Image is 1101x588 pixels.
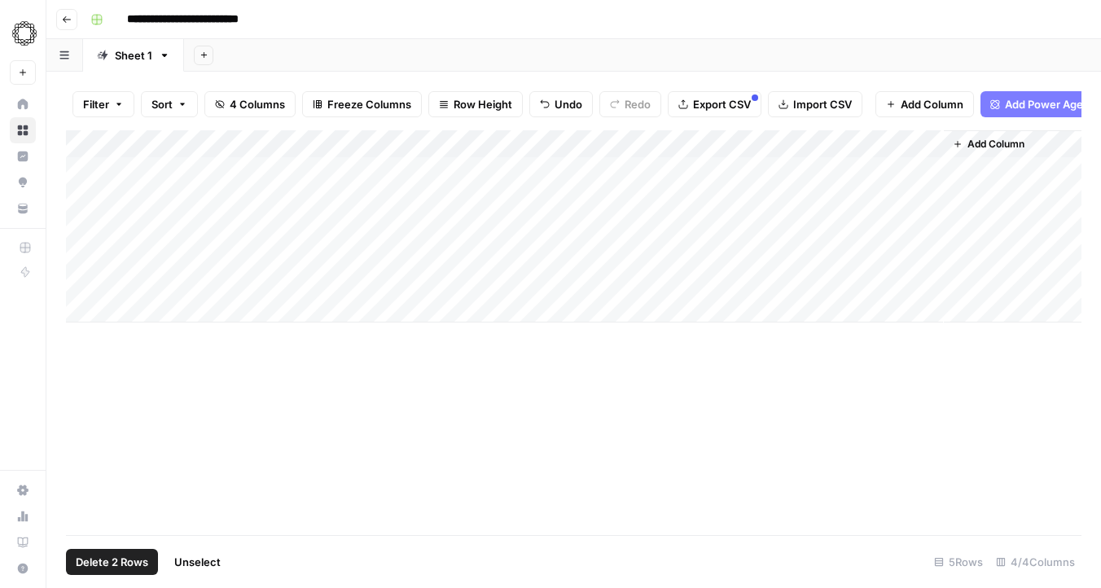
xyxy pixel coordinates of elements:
div: 5 Rows [928,549,989,575]
img: Omniscient Logo [10,19,39,48]
a: Your Data [10,195,36,222]
span: 4 Columns [230,96,285,112]
a: Browse [10,117,36,143]
button: Filter [72,91,134,117]
button: Freeze Columns [302,91,422,117]
button: Workspace: Omniscient [10,13,36,54]
button: 4 Columns [204,91,296,117]
span: Export CSV [693,96,751,112]
button: Import CSV [768,91,862,117]
button: Delete 2 Rows [66,549,158,575]
span: Filter [83,96,109,112]
button: Export CSV [668,91,761,117]
a: Settings [10,477,36,503]
span: Import CSV [793,96,852,112]
span: Add Column [901,96,963,112]
button: Unselect [164,549,230,575]
button: Add Column [946,134,1031,155]
span: Add Power Agent [1005,96,1094,112]
a: Home [10,91,36,117]
div: 4/4 Columns [989,549,1081,575]
span: Row Height [454,96,512,112]
span: Delete 2 Rows [76,554,148,570]
a: Insights [10,143,36,169]
span: Undo [555,96,582,112]
button: Undo [529,91,593,117]
div: Sheet 1 [115,47,152,64]
span: Unselect [174,554,221,570]
a: Learning Hub [10,529,36,555]
button: Row Height [428,91,523,117]
a: Usage [10,503,36,529]
a: Opportunities [10,169,36,195]
span: Freeze Columns [327,96,411,112]
span: Sort [151,96,173,112]
button: Help + Support [10,555,36,581]
button: Redo [599,91,661,117]
a: Sheet 1 [83,39,184,72]
span: Redo [625,96,651,112]
span: Add Column [967,137,1024,151]
button: Sort [141,91,198,117]
button: Add Column [875,91,974,117]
